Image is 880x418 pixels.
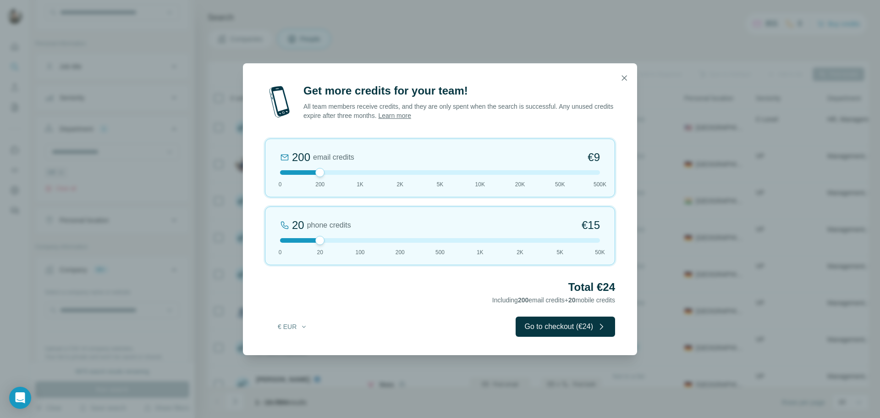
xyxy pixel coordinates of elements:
[307,220,351,231] span: phone credits
[582,218,600,233] span: €15
[396,180,403,189] span: 2K
[378,112,411,119] a: Learn more
[9,387,31,409] div: Open Intercom Messenger
[555,180,565,189] span: 50K
[265,84,294,120] img: mobile-phone
[303,102,615,120] p: All team members receive credits, and they are only spent when the search is successful. Any unus...
[568,296,576,304] span: 20
[518,296,528,304] span: 200
[292,218,304,233] div: 20
[435,248,445,256] span: 500
[516,317,615,337] button: Go to checkout (€24)
[396,248,405,256] span: 200
[279,180,282,189] span: 0
[355,248,364,256] span: 100
[492,296,615,304] span: Including email credits + mobile credits
[517,248,523,256] span: 2K
[279,248,282,256] span: 0
[357,180,363,189] span: 1K
[594,180,606,189] span: 500K
[313,152,354,163] span: email credits
[477,248,484,256] span: 1K
[556,248,563,256] span: 5K
[595,248,605,256] span: 50K
[271,318,314,335] button: € EUR
[475,180,485,189] span: 10K
[315,180,324,189] span: 200
[437,180,444,189] span: 5K
[515,180,525,189] span: 20K
[292,150,310,165] div: 200
[588,150,600,165] span: €9
[317,248,323,256] span: 20
[265,280,615,295] h2: Total €24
